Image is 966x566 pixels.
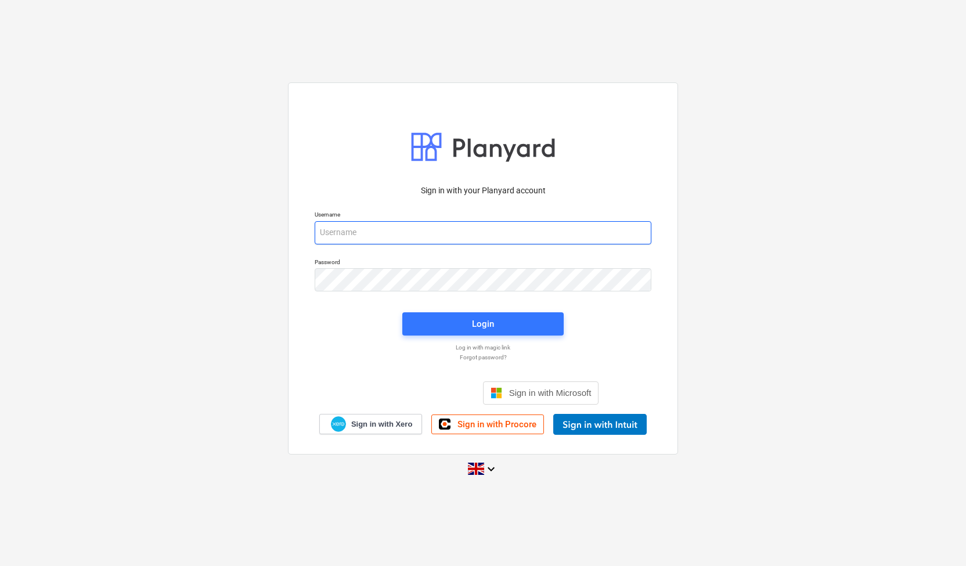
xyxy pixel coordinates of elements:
a: Log in with magic link [309,344,657,351]
i: keyboard_arrow_down [484,462,498,476]
span: Sign in with Microsoft [509,388,592,398]
input: Username [315,221,651,244]
p: Sign in with your Planyard account [315,185,651,197]
p: Username [315,211,651,221]
a: Forgot password? [309,354,657,361]
div: Login [472,316,494,331]
p: Password [315,258,651,268]
button: Login [402,312,564,336]
img: Microsoft logo [491,387,502,399]
a: Sign in with Xero [319,414,423,434]
img: Xero logo [331,416,346,432]
iframe: Sign in with Google Button [362,380,480,406]
span: Sign in with Xero [351,419,412,430]
span: Sign in with Procore [457,419,536,430]
a: Sign in with Procore [431,414,544,434]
